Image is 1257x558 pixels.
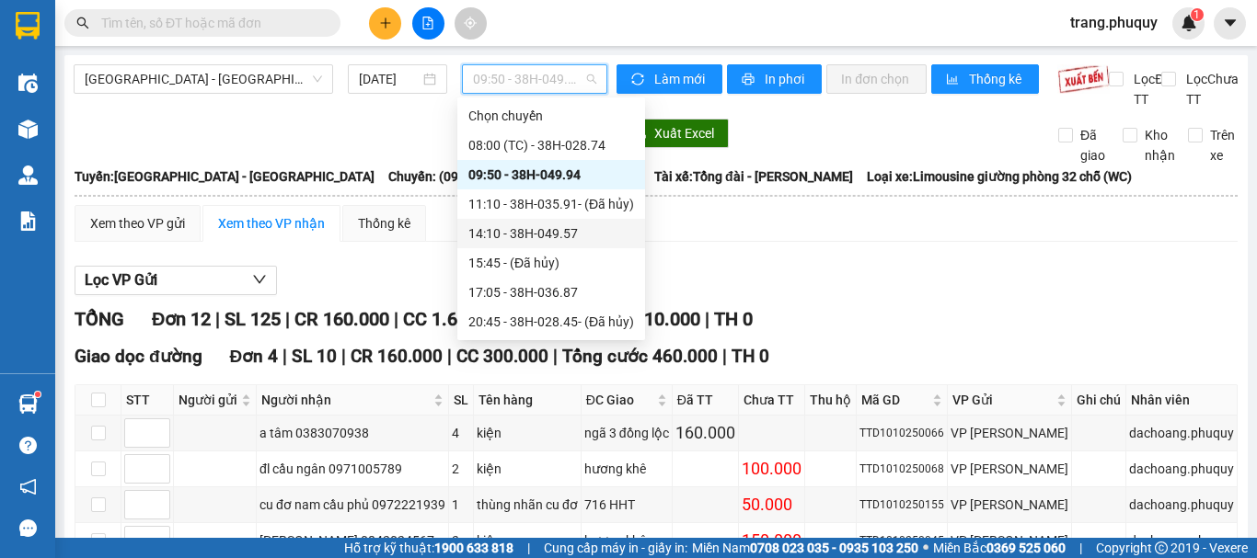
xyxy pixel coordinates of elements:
[179,390,237,410] span: Người gửi
[434,541,513,555] strong: 1900 633 818
[101,13,318,33] input: Tìm tên, số ĐT hoặc mã đơn
[1214,7,1246,40] button: caret-down
[468,253,634,273] div: 15:45 - (Đã hủy)
[1055,11,1172,34] span: trang.phuquy
[739,385,805,416] th: Chưa TT
[631,73,647,87] span: sync
[403,308,513,330] span: CC 1.650.000
[742,456,801,482] div: 100.000
[358,213,410,233] div: Thống kê
[948,487,1072,523] td: VP Ngọc Hồi
[468,165,634,185] div: 09:50 - 38H-049.94
[35,392,40,397] sup: 1
[931,64,1039,94] button: bar-chartThống kê
[969,69,1024,89] span: Thống kê
[1129,423,1234,443] div: dachoang.phuquy
[861,390,928,410] span: Mã GD
[654,166,853,187] span: Tài xế: Tổng đài - [PERSON_NAME]
[727,64,822,94] button: printerIn phơi
[553,346,558,367] span: |
[675,420,735,446] div: 160.000
[951,530,1068,551] div: VP [PERSON_NAME]
[421,17,434,29] span: file-add
[584,459,669,479] div: hương khê
[90,213,185,233] div: Xem theo VP gửi
[765,69,807,89] span: In phơi
[455,7,487,40] button: aim
[252,272,267,287] span: down
[1191,8,1204,21] sup: 1
[1126,385,1238,416] th: Nhân viên
[468,223,634,244] div: 14:10 - 38H-049.57
[617,64,722,94] button: syncLàm mới
[1155,541,1168,554] span: copyright
[948,416,1072,451] td: VP Ngọc Hồi
[867,166,1132,187] span: Loại xe: Limousine giường phòng 32 chỗ (WC)
[452,423,470,443] div: 4
[19,478,37,495] span: notification
[230,346,279,367] span: Đơn 4
[292,346,337,367] span: SL 10
[857,487,948,523] td: TTD1010250155
[218,213,325,233] div: Xem theo VP nhận
[468,135,634,155] div: 08:00 (TC) - 38H-028.74
[859,425,944,442] div: TTD1010250066
[1181,15,1197,31] img: icon-new-feature
[826,64,927,94] button: In đơn chọn
[19,519,37,537] span: message
[152,308,211,330] span: Đơn 12
[933,538,1066,558] span: Miền Bắc
[468,312,634,332] div: 20:45 - 38H-028.45 - (Đã hủy)
[457,101,645,131] div: Chọn chuyến
[474,385,582,416] th: Tên hàng
[76,17,89,29] span: search
[586,390,653,410] span: ĐC Giao
[344,538,513,558] span: Hỗ trợ kỹ thuật:
[261,390,430,410] span: Người nhận
[468,106,634,126] div: Chọn chuyến
[1079,538,1082,558] span: |
[468,282,634,302] div: 17:05 - 38H-036.87
[259,423,445,443] div: a tâm 0383070938
[1129,495,1234,515] div: dachoang.phuquy
[388,166,523,187] span: Chuyến: (09:50 [DATE])
[714,308,753,330] span: TH 0
[857,416,948,451] td: TTD1010250066
[859,461,944,478] div: TTD1010250068
[673,385,739,416] th: Đã TT
[369,7,401,40] button: plus
[412,7,444,40] button: file-add
[456,346,548,367] span: CC 300.000
[654,69,708,89] span: Làm mới
[259,530,445,551] div: [PERSON_NAME] 0842024567
[215,308,220,330] span: |
[464,17,477,29] span: aim
[1179,69,1241,109] span: Lọc Chưa TT
[1203,125,1242,165] span: Trên xe
[379,17,392,29] span: plus
[544,538,687,558] span: Cung cấp máy in - giấy in:
[285,308,290,330] span: |
[294,308,389,330] span: CR 160.000
[394,308,398,330] span: |
[946,73,962,87] span: bar-chart
[447,346,452,367] span: |
[951,459,1068,479] div: VP [PERSON_NAME]
[359,69,420,89] input: 11/10/2025
[951,423,1068,443] div: VP [PERSON_NAME]
[1072,385,1126,416] th: Ghi chú
[692,538,918,558] span: Miền Nam
[75,346,202,367] span: Giao dọc đường
[584,495,669,515] div: 716 HHT
[477,495,578,515] div: thùng nhãn cu đơ
[341,346,346,367] span: |
[1194,8,1200,21] span: 1
[259,459,445,479] div: đl cầu ngân 0971005789
[654,123,714,143] span: Xuất Excel
[859,532,944,550] div: TTD1010250045
[584,530,669,551] div: hương khê
[1137,125,1182,165] span: Kho nhận
[468,194,634,214] div: 11:10 - 38H-035.91 - (Đã hủy)
[857,451,948,487] td: TTD1010250068
[948,451,1072,487] td: VP Ngọc Hồi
